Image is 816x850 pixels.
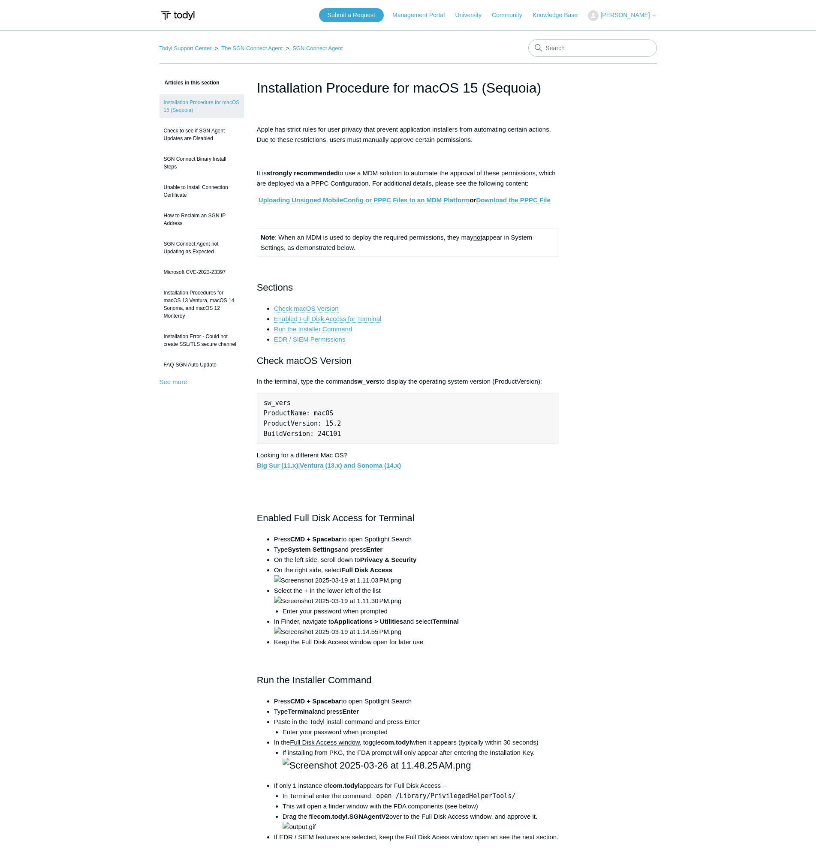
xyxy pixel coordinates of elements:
[283,791,560,801] li: In Terminal enter the command:
[274,832,560,842] li: If EDR / SIEM features are selected, keep the Full Disk Acess window open an see the next section.
[257,511,560,526] h2: Enabled Full Disk Access for Terminal
[274,544,560,555] li: Type and press
[392,11,453,20] a: Management Portal
[283,811,560,832] li: Drag the file over to the Full Disk Access window, and approve it.
[160,80,220,86] span: Articles in this section
[343,708,359,715] strong: Enter
[261,234,275,241] strong: Note
[257,280,560,295] h2: Sections
[274,575,401,586] img: Screenshot 2025-03-19 at 1.11.03 PM.png
[257,376,560,387] p: In the terminal, type the command to display the operating system version (ProductVersion):
[257,78,560,98] h1: Installation Procedure for macOS 15 (Sequoia)
[360,556,417,563] strong: Privacy & Security
[267,169,338,177] strong: strongly recommended
[274,555,560,565] li: On the left side, scroll down to
[533,11,586,20] a: Knowledge Base
[290,739,360,746] span: Full Disk Access window
[284,45,343,51] li: SGN Connect Agent
[455,11,490,20] a: University
[274,336,346,343] a: EDR / SIEM Permissions
[381,739,411,746] strong: com.todyl
[160,207,244,231] a: How to Reclaim an SGN IP Address
[257,229,559,257] td: : When an MDM is used to deploy the required permissions, they may appear in System Settings, as ...
[319,8,384,22] a: Submit a Request
[600,12,650,18] span: [PERSON_NAME]
[274,706,560,717] li: Type and press
[274,315,382,323] a: Enabled Full Disk Access for Terminal
[257,393,560,444] pre: sw_vers ProductName: macOS ProductVersion: 15.2 BuildVersion: 24C101
[259,196,551,204] strong: or
[274,627,401,637] img: Screenshot 2025-03-19 at 1.14.55 PM.png
[288,546,338,553] strong: System Settings
[432,618,458,625] strong: Terminal
[160,378,187,385] a: See more
[274,565,560,586] li: On the right side, select
[373,792,518,800] code: open /Library/PrivilegedHelperTools/
[528,39,657,57] input: Search
[274,534,560,544] li: Press to open Spotlight Search
[257,462,298,469] a: Big Sur (11.x)
[283,801,560,811] li: This will open a finder window with the FDA components (see below)
[283,822,316,832] img: output.gif
[259,196,470,204] a: Uploading Unsigned MobileConfig or PPPC Files to an MDM Platform
[160,357,244,373] a: FAQ-SGN Auto Update
[160,236,244,260] a: SGN Connect Agent not Updating as Expected
[290,535,341,543] strong: CMD + Spacebar
[274,305,339,312] a: Check macOS Version
[274,737,560,773] li: In the , toggle when it appears (typically within 30 seconds)
[329,782,360,789] strong: com.todyl
[160,45,212,51] a: Todyl Support Center
[300,462,401,469] a: Ventura (13.x) and Sonoma (14.x)
[274,596,401,606] img: Screenshot 2025-03-19 at 1.11.30 PM.png
[257,168,560,189] p: It is to use a MDM solution to automate the approval of these permissions, which are deployed via...
[274,781,560,832] li: If only 1 instance of appears for Full Disk Access --
[160,179,244,203] a: Unable to Install Connection Certificate
[366,546,382,553] strong: Enter
[160,45,214,51] li: Todyl Support Center
[213,45,284,51] li: The SGN Connect Agent
[257,673,560,688] h2: Run the Installer Command
[588,10,656,21] button: [PERSON_NAME]
[288,708,314,715] strong: Terminal
[221,45,283,51] a: The SGN Connect Agent
[283,727,560,737] li: Enter your password when prompted
[160,94,244,118] a: Installation Procedure for macOS 15 (Sequoia)
[160,8,196,24] img: Todyl Support Center Help Center home page
[274,616,560,637] li: In Finder, navigate to and select
[160,285,244,324] a: Installation Procedures for macOS 13 Ventura, macOS 14 Sonoma, and macOS 12 Monterey
[160,123,244,147] a: Check to see if SGN Agent Updates are Disabled
[283,606,560,616] li: Enter your password when prompted
[290,697,341,705] strong: CMD + Spacebar
[160,151,244,175] a: SGN Connect Binary Install Steps
[473,234,482,241] span: not
[257,450,560,471] p: Looking for a different Mac OS? |
[160,328,244,352] a: Installation Error - Could not create SSL/TLS secure channel
[274,717,560,737] li: Paste in the Todyl install command and press Enter
[274,325,352,333] a: Run the Installer Command
[334,618,403,625] strong: Applications > Utilities
[283,748,560,773] li: If installing from PKG, the FDA prompt will only appear after entering the Installation Key.
[274,696,560,706] li: Press to open Spotlight Search
[274,586,560,616] li: Select the + in the lower left of the list
[274,637,560,647] li: Keep the Full Disk Access window open for later use
[476,196,550,204] a: Download the PPPC File
[160,264,244,280] a: Microsoft CVE-2023-23397
[317,813,389,820] strong: com.todyl.SGNAgentV2
[354,378,379,385] strong: sw_vers
[492,11,531,20] a: Community
[341,566,392,574] strong: Full Disk Access
[257,353,560,368] h2: Check macOS Version
[292,45,343,51] a: SGN Connect Agent
[257,124,560,145] p: Apple has strict rules for user privacy that prevent application installers from automating certa...
[283,758,471,773] img: Screenshot 2025-03-26 at 11.48.25 AM.png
